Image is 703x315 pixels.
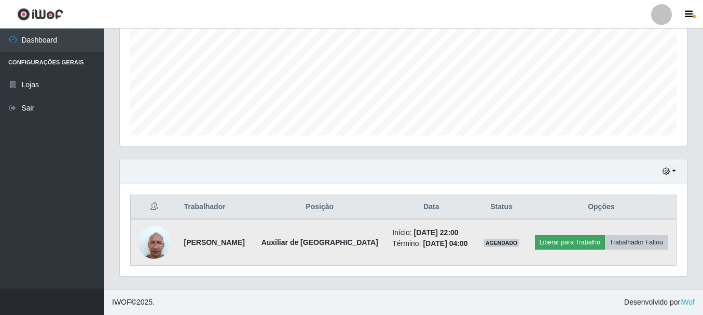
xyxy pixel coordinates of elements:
th: Status [476,195,526,220]
li: Início: [392,227,470,238]
strong: Auxiliar de [GEOGRAPHIC_DATA] [261,238,378,246]
time: [DATE] 04:00 [423,239,467,248]
th: Opções [527,195,677,220]
span: AGENDADO [484,239,520,247]
a: iWof [680,298,695,306]
th: Posição [253,195,386,220]
button: Liberar para Trabalho [535,235,605,250]
span: © 2025 . [112,297,155,308]
li: Término: [392,238,470,249]
button: Trabalhador Faltou [605,235,668,250]
img: CoreUI Logo [17,8,63,21]
img: 1737056523425.jpeg [137,220,171,264]
th: Data [386,195,476,220]
span: Desenvolvido por [624,297,695,308]
strong: [PERSON_NAME] [184,238,245,246]
time: [DATE] 22:00 [414,228,459,237]
th: Trabalhador [178,195,254,220]
span: IWOF [112,298,131,306]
